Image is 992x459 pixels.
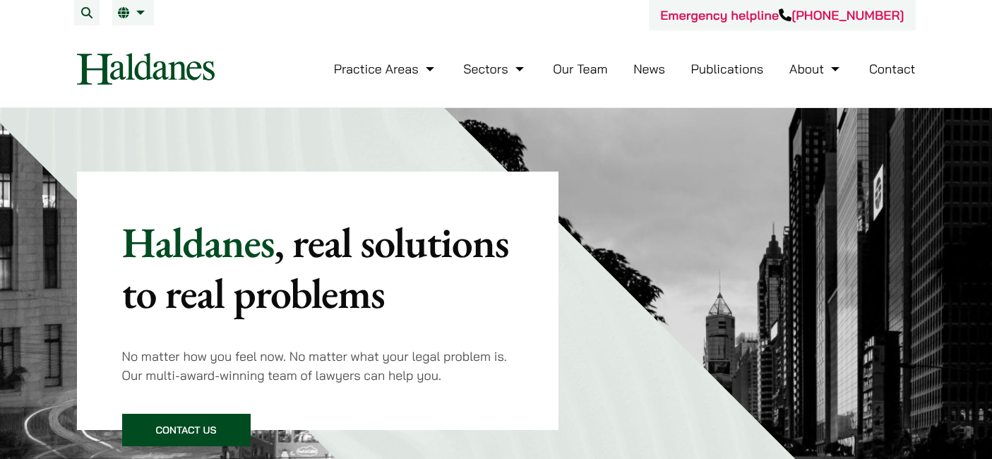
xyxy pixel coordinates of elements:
[122,217,514,318] p: Haldanes
[122,347,514,385] p: No matter how you feel now. No matter what your legal problem is. Our multi-award-winning team of...
[660,7,904,23] a: Emergency helpline[PHONE_NUMBER]
[463,61,527,77] a: Sectors
[122,215,509,321] mark: , real solutions to real problems
[633,61,665,77] a: News
[869,61,916,77] a: Contact
[553,61,607,77] a: Our Team
[691,61,764,77] a: Publications
[789,61,843,77] a: About
[118,7,148,18] a: EN
[122,414,251,446] a: Contact Us
[77,53,215,85] img: Logo of Haldanes
[334,61,438,77] a: Practice Areas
